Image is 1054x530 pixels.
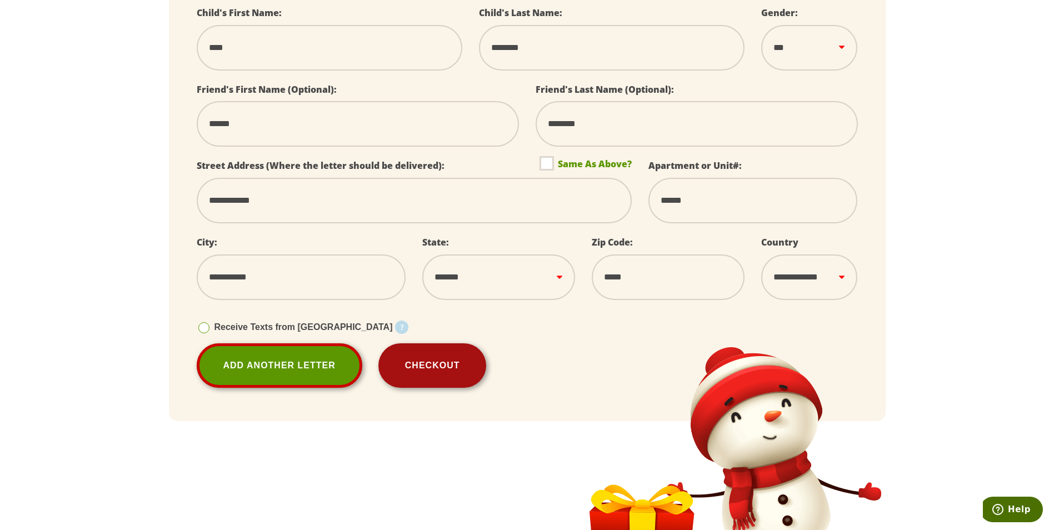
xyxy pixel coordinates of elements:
[541,158,632,169] label: Same As Above?
[592,236,633,248] label: Zip Code:
[197,236,217,248] label: City:
[197,83,337,96] label: Friend's First Name (Optional):
[197,343,362,388] a: Add Another Letter
[761,7,798,19] label: Gender:
[536,83,674,96] label: Friend's Last Name (Optional):
[648,159,742,172] label: Apartment or Unit#:
[422,236,449,248] label: State:
[214,322,393,332] span: Receive Texts from [GEOGRAPHIC_DATA]
[761,236,798,248] label: Country
[378,343,487,388] button: Checkout
[983,497,1043,524] iframe: Opens a widget where you can find more information
[197,7,282,19] label: Child's First Name:
[479,7,562,19] label: Child's Last Name:
[197,159,444,172] label: Street Address (Where the letter should be delivered):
